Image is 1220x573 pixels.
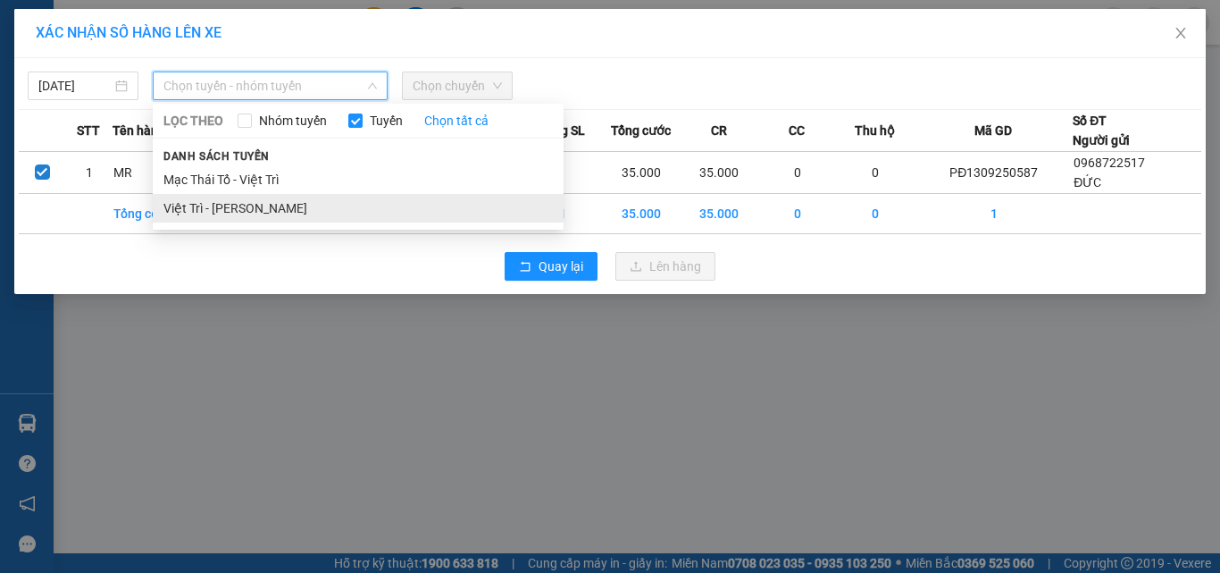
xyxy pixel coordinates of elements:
[837,152,915,194] td: 0
[1174,26,1188,40] span: close
[424,111,489,131] a: Chọn tất cả
[611,121,671,140] span: Tổng cước
[252,111,334,131] span: Nhóm tuyến
[681,194,759,234] td: 35.000
[167,75,747,97] li: Số nhà [STREET_ADDRESS][PERSON_NAME]
[539,257,583,276] span: Quay lại
[615,252,715,281] button: uploadLên hàng
[789,121,805,140] span: CC
[1073,111,1130,150] div: Số ĐT Người gửi
[1074,156,1145,170] span: 0968722517
[1156,9,1206,59] button: Close
[974,121,1012,140] span: Mã GD
[367,80,378,91] span: down
[837,194,915,234] td: 0
[915,152,1073,194] td: PĐ1309250587
[66,152,113,194] td: 1
[505,252,597,281] button: rollbackQuay lại
[1074,175,1101,190] span: ĐỨC
[855,121,895,140] span: Thu hộ
[113,194,191,234] td: Tổng cộng
[217,21,698,70] b: Công ty TNHH Trọng Hiếu Phú Thọ - Nam Cường Limousine
[758,152,837,194] td: 0
[758,194,837,234] td: 0
[113,152,191,194] td: MR
[681,152,759,194] td: 35.000
[38,76,112,96] input: 13/09/2025
[113,121,165,140] span: Tên hàng
[602,194,681,234] td: 35.000
[915,194,1073,234] td: 1
[711,121,727,140] span: CR
[153,165,564,194] li: Mạc Thái Tổ - Việt Trì
[167,97,747,120] li: Hotline: 1900400028
[413,72,502,99] span: Chọn chuyến
[363,111,410,131] span: Tuyến
[153,194,564,223] li: Việt Trì - [PERSON_NAME]
[163,111,223,131] span: LỌC THEO
[519,260,531,274] span: rollback
[36,24,221,41] span: XÁC NHẬN SỐ HÀNG LÊN XE
[602,152,681,194] td: 35.000
[163,72,377,99] span: Chọn tuyến - nhóm tuyến
[153,148,280,164] span: Danh sách tuyến
[77,121,100,140] span: STT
